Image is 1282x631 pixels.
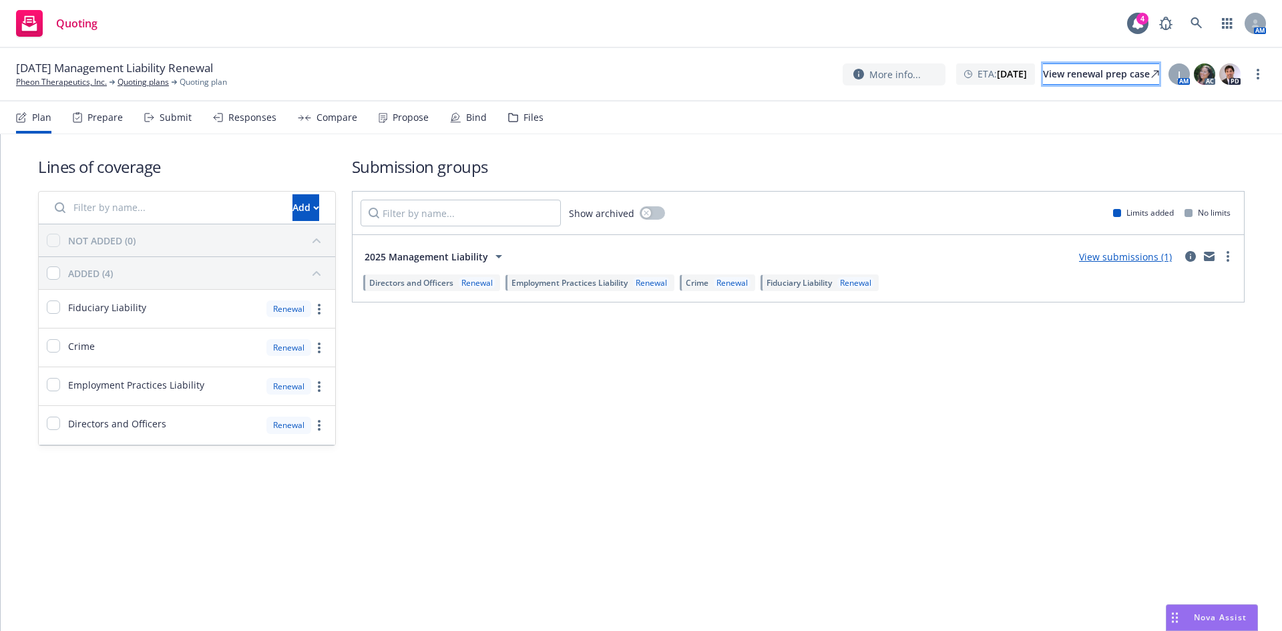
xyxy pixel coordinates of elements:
[266,339,311,356] div: Renewal
[16,60,213,76] span: [DATE] Management Liability Renewal
[68,300,146,314] span: Fiduciary Liability
[47,194,284,221] input: Filter by name...
[1043,64,1159,84] div: View renewal prep case
[292,194,319,221] button: Add
[228,112,276,123] div: Responses
[1194,612,1247,623] span: Nova Assist
[1250,66,1266,82] a: more
[1166,605,1183,630] div: Drag to move
[837,277,874,288] div: Renewal
[68,266,113,280] div: ADDED (4)
[1219,63,1241,85] img: photo
[997,67,1027,80] strong: [DATE]
[160,112,192,123] div: Submit
[266,417,311,433] div: Renewal
[16,76,107,88] a: Pheon Therapeutics, Inc.
[1201,248,1217,264] a: mail
[523,112,544,123] div: Files
[311,301,327,317] a: more
[292,195,319,220] div: Add
[1136,13,1148,25] div: 4
[180,76,227,88] span: Quoting plan
[1220,248,1236,264] a: more
[68,417,166,431] span: Directors and Officers
[511,277,628,288] span: Employment Practices Liability
[118,76,169,88] a: Quoting plans
[1043,63,1159,85] a: View renewal prep case
[1185,207,1231,218] div: No limits
[56,18,97,29] span: Quoting
[978,67,1027,81] span: ETA :
[1183,248,1199,264] a: circleInformation
[365,250,488,264] span: 2025 Management Liability
[466,112,487,123] div: Bind
[87,112,123,123] div: Prepare
[1152,10,1179,37] a: Report a Bug
[38,156,336,178] h1: Lines of coverage
[869,67,921,81] span: More info...
[316,112,357,123] div: Compare
[633,277,670,288] div: Renewal
[68,262,327,284] button: ADDED (4)
[68,230,327,251] button: NOT ADDED (0)
[11,5,103,42] a: Quoting
[569,206,634,220] span: Show archived
[68,378,204,392] span: Employment Practices Liability
[266,300,311,317] div: Renewal
[1194,63,1215,85] img: photo
[68,339,95,353] span: Crime
[266,378,311,395] div: Renewal
[311,417,327,433] a: more
[767,277,832,288] span: Fiduciary Liability
[686,277,708,288] span: Crime
[68,234,136,248] div: NOT ADDED (0)
[352,156,1245,178] h1: Submission groups
[361,200,561,226] input: Filter by name...
[1214,10,1241,37] a: Switch app
[393,112,429,123] div: Propose
[1079,250,1172,263] a: View submissions (1)
[843,63,945,85] button: More info...
[1113,207,1174,218] div: Limits added
[1178,67,1181,81] span: J
[369,277,453,288] span: Directors and Officers
[32,112,51,123] div: Plan
[1166,604,1258,631] button: Nova Assist
[459,277,495,288] div: Renewal
[311,340,327,356] a: more
[714,277,751,288] div: Renewal
[311,379,327,395] a: more
[1183,10,1210,37] a: Search
[361,243,511,270] button: 2025 Management Liability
